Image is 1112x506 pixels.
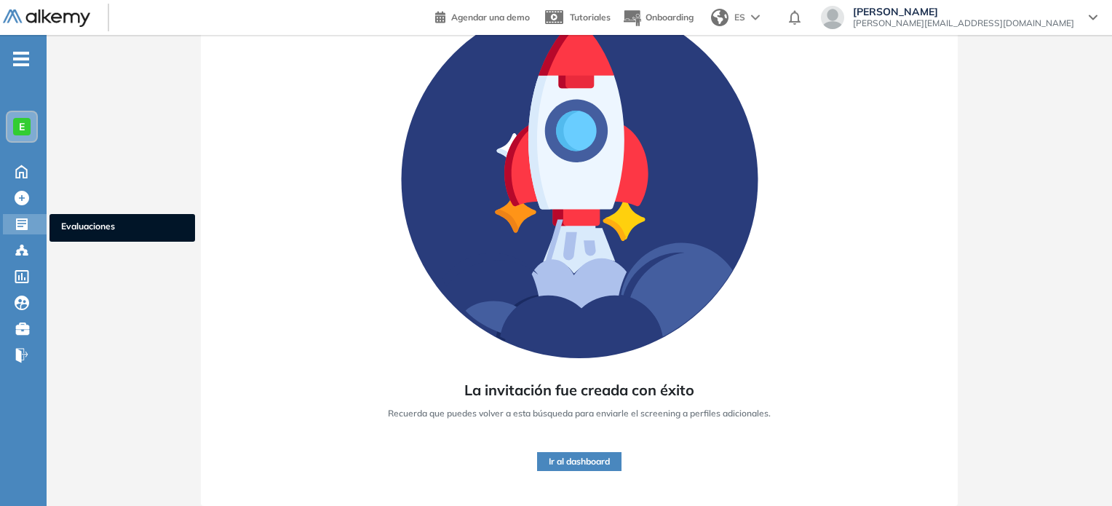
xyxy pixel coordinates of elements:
span: Onboarding [646,12,694,23]
span: Recuerda que puedes volver a esta búsqueda para enviarle el screening a perfiles adicionales. [388,407,771,420]
button: Onboarding [622,2,694,33]
span: Evaluaciones [61,220,183,236]
a: Agendar una demo [435,7,530,25]
span: E [19,121,25,133]
span: ES [734,11,745,24]
img: Logo [3,9,90,28]
button: Ir al dashboard [537,452,621,471]
span: La invitación fue creada con éxito [464,379,694,401]
i: - [13,58,29,60]
span: [PERSON_NAME] [853,6,1074,17]
span: Tutoriales [570,12,611,23]
span: Agendar una demo [451,12,530,23]
img: world [711,9,728,26]
span: [PERSON_NAME][EMAIL_ADDRESS][DOMAIN_NAME] [853,17,1074,29]
img: arrow [751,15,760,20]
